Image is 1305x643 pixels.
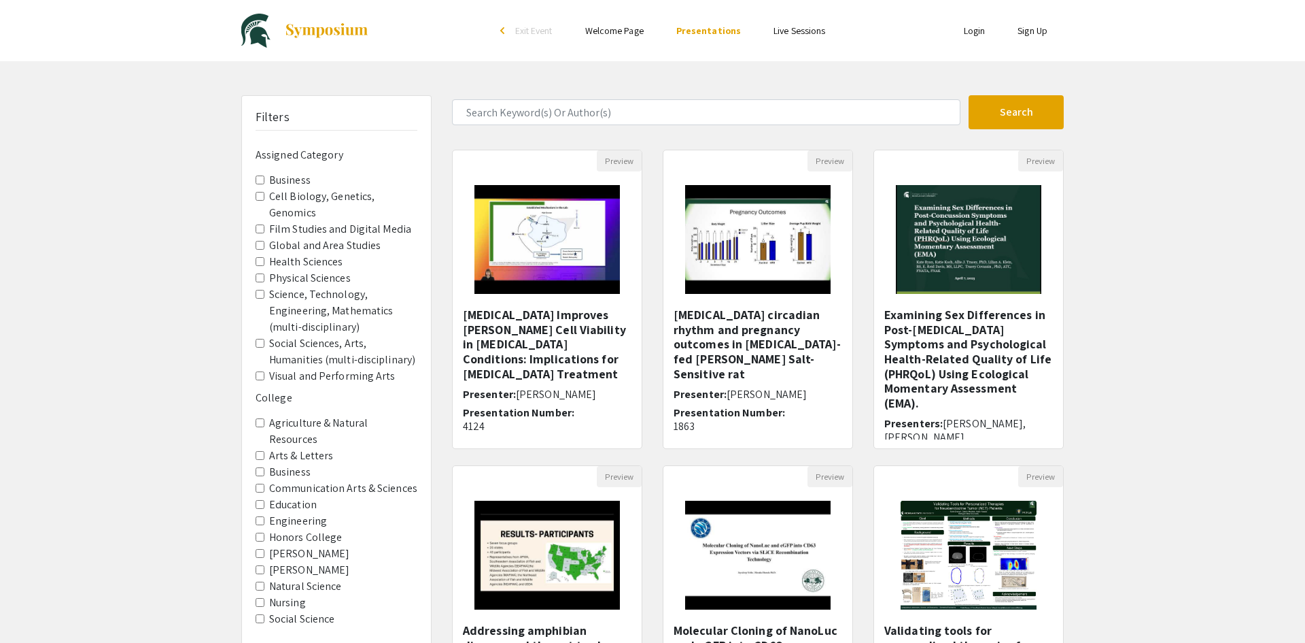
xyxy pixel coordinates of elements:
label: Honors College [269,529,342,546]
h5: Filters [256,110,290,125]
a: Presentations [676,24,741,37]
span: Exit Event [515,24,553,37]
button: Search [969,95,1064,129]
a: Login [964,24,986,37]
a: Live Sessions [773,24,825,37]
h6: College [256,391,417,404]
label: [PERSON_NAME] [269,546,349,562]
input: Search Keyword(s) Or Author(s) [452,99,960,125]
label: Communication Arts & Sciences [269,480,417,497]
img: University Undergraduate Research & Arts Forum 2025 [241,14,271,48]
label: Business [269,172,311,188]
h5: [MEDICAL_DATA] circadian rhythm and pregnancy outcomes in [MEDICAL_DATA]-fed [PERSON_NAME] Salt-S... [674,308,842,381]
h6: Presenters: [884,417,1053,443]
label: Business [269,464,311,480]
h6: Assigned Category [256,148,417,161]
button: Preview [807,466,852,487]
h6: Presenter: [463,388,631,401]
p: 1863 [674,420,842,433]
a: Welcome Page [585,24,644,37]
label: Agriculture & Natural Resources [269,415,417,448]
span: [PERSON_NAME] [516,387,596,401]
label: Social Sciences, Arts, Humanities (multi-disciplinary) [269,335,417,368]
label: [PERSON_NAME] [269,562,349,578]
label: Film Studies and Digital Media [269,221,411,237]
label: Cell Biology, Genetics, Genomics [269,188,417,221]
img: <p><span style="color: rgb(51, 51, 51);">Fluocinolone Acetonide Improves Müller Cell Viability in... [461,171,633,308]
label: Engineering [269,513,327,529]
label: Science, Technology, Engineering, Mathematics (multi-disciplinary) [269,286,417,335]
label: Social Science [269,611,334,627]
label: Visual and Performing Arts [269,368,396,384]
label: Global and Area Studies [269,237,381,254]
h5: Examining Sex Differences in Post-[MEDICAL_DATA] Symptoms and Psychological Health-Related Qualit... [884,308,1053,410]
img: <p><span style="color: rgb(0, 0, 0);">Examining Sex Differences in Post-Concussion Symptoms and P... [882,171,1054,308]
label: Natural Science [269,578,342,595]
a: University Undergraduate Research & Arts Forum 2025 [241,14,369,48]
div: arrow_back_ios [500,27,508,35]
button: Preview [597,466,642,487]
h5: [MEDICAL_DATA] Improves [PERSON_NAME] Cell Viability in [MEDICAL_DATA] Conditions: Implications f... [463,308,631,381]
button: Preview [807,150,852,171]
a: Sign Up [1017,24,1047,37]
img: <p><span style="background-color: rgb(238, 238, 238); color: rgb(51, 51, 51);">Addressing amphibi... [461,487,633,623]
label: Physical Sciences [269,270,351,286]
span: Presentation Number: [674,406,785,420]
div: Open Presentation <p><span style="color: rgb(51, 51, 51);">Fluocinolone Acetonide Improves Müller... [452,150,642,449]
button: Preview [597,150,642,171]
label: Health Sciences [269,254,343,270]
label: Arts & Letters [269,448,333,464]
label: Education [269,497,317,513]
h6: Presenter: [674,388,842,401]
p: 4124 [463,420,631,433]
div: Open Presentation <p><span style="color: rgb(0, 0, 0);">Blood pressure circadian rhythm and pregn... [663,150,853,449]
label: Nursing [269,595,306,611]
button: Preview [1018,150,1063,171]
img: Symposium by ForagerOne [284,22,369,39]
div: Open Presentation <p><span style="color: rgb(0, 0, 0);">Examining Sex Differences in Post-Concuss... [873,150,1064,449]
img: <p><span style="color: rgb(0, 0, 0);">Blood pressure circadian rhythm and pregnancy outcomes in h... [672,171,843,308]
button: Preview [1018,466,1063,487]
span: [PERSON_NAME], [PERSON_NAME] [884,416,1026,444]
span: Presentation Number: [463,406,574,420]
img: <p class="ql-align-justify"><strong style="background-color: transparent; color: rgb(0, 0, 0);">M... [672,487,843,623]
span: [PERSON_NAME] [727,387,807,401]
img: <p><span style="color: rgb(0, 0, 0);">Validating tools for personalized therapies for Neuroendocr... [887,487,1050,623]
